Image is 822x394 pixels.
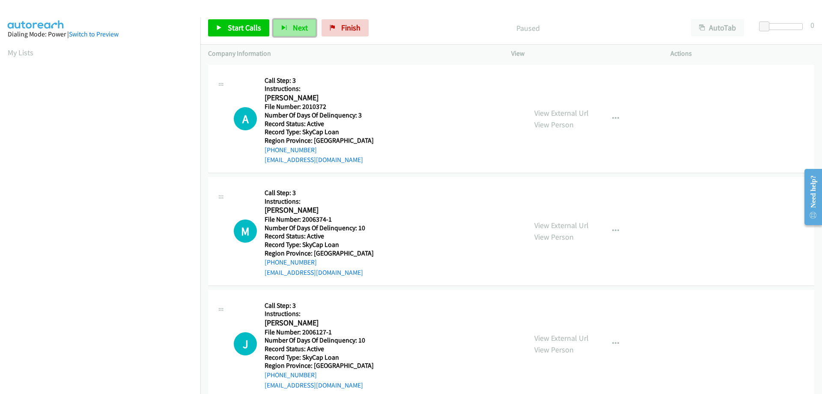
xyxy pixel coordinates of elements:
h5: Call Step: 3 [265,301,374,310]
h5: Region Province: [GEOGRAPHIC_DATA] [265,249,374,258]
button: Next [273,19,316,36]
h5: Instructions: [265,84,374,93]
a: [EMAIL_ADDRESS][DOMAIN_NAME] [265,268,363,277]
span: Next [293,23,308,33]
a: [PHONE_NUMBER] [265,371,317,379]
h1: J [234,332,257,355]
h5: Record Type: SkyCap Loan [265,353,374,362]
a: My Lists [8,48,33,57]
div: 0 [810,19,814,31]
div: Dialing Mode: Power | [8,29,193,39]
a: View Person [534,232,574,242]
span: Finish [341,23,360,33]
h1: M [234,220,257,243]
a: [PHONE_NUMBER] [265,146,317,154]
h5: File Number: 2006127-1 [265,328,374,337]
span: Start Calls [228,23,261,33]
p: Company Information [208,48,496,59]
h5: File Number: 2006374-1 [265,215,374,224]
div: The call is yet to be attempted [234,332,257,355]
h5: Number Of Days Of Delinquency: 10 [265,336,374,345]
a: View External Url [534,220,589,230]
h5: Record Type: SkyCap Loan [265,128,374,136]
a: View Person [534,120,574,129]
h5: Record Status: Active [265,232,374,241]
h5: Instructions: [265,197,374,206]
h5: Record Status: Active [265,120,374,128]
h5: Instructions: [265,310,374,318]
div: The call is yet to be attempted [234,220,257,243]
h5: Record Status: Active [265,345,374,353]
a: Switch to Preview [69,30,119,38]
iframe: Resource Center [797,163,822,231]
a: [EMAIL_ADDRESS][DOMAIN_NAME] [265,156,363,164]
p: Actions [670,48,814,59]
a: [PHONE_NUMBER] [265,258,317,266]
p: View [511,48,655,59]
h2: [PERSON_NAME] [265,205,364,215]
h5: Call Step: 3 [265,189,374,197]
div: Delay between calls (in seconds) [763,23,803,30]
h5: Number Of Days Of Delinquency: 10 [265,224,374,232]
h5: Call Step: 3 [265,76,374,85]
h5: Region Province: [GEOGRAPHIC_DATA] [265,136,374,145]
a: Finish [322,19,369,36]
h5: File Number: 2010372 [265,102,374,111]
p: Paused [380,22,676,34]
h5: Region Province: [GEOGRAPHIC_DATA] [265,361,374,370]
a: [EMAIL_ADDRESS][DOMAIN_NAME] [265,381,363,389]
a: View Person [534,345,574,355]
h5: Record Type: SkyCap Loan [265,241,374,249]
h2: [PERSON_NAME] [265,93,364,103]
a: Start Calls [208,19,269,36]
h5: Number Of Days Of Delinquency: 3 [265,111,374,120]
div: The call is yet to be attempted [234,107,257,130]
a: View External Url [534,333,589,343]
button: AutoTab [691,19,744,36]
a: View External Url [534,108,589,118]
h1: A [234,107,257,130]
h2: [PERSON_NAME] [265,318,364,328]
